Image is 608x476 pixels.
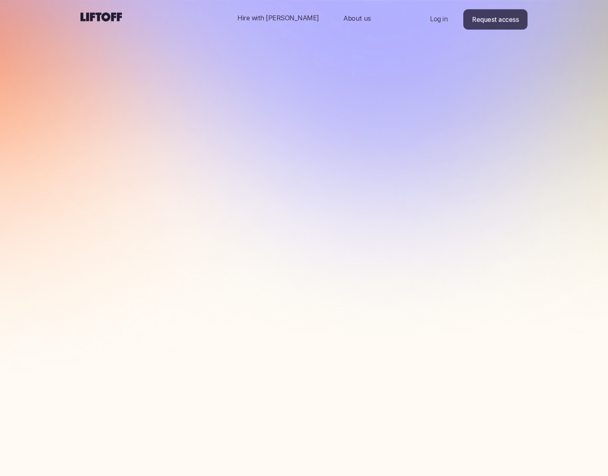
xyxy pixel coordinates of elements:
a: Nav Link [228,8,329,28]
span: r [203,130,213,159]
span: a [254,130,267,159]
span: n [380,159,395,188]
span: u [329,159,344,188]
span: s [297,159,309,188]
span: m [344,159,367,188]
span: n [302,130,317,159]
span: f [257,159,267,188]
span: g [235,130,249,159]
span: e [267,159,279,188]
span: l [291,159,298,188]
span: n [403,130,418,159]
span: o [358,130,372,159]
p: Log in [430,14,447,24]
span: i [195,130,203,159]
span: i [396,130,404,159]
span: t [329,130,338,159]
span: r [372,130,382,159]
a: Request access [463,9,528,30]
span: g [418,130,433,159]
span: e [279,159,291,188]
span: h [314,159,329,188]
a: Nav Link [334,9,380,28]
p: About us [343,13,371,23]
span: i [212,130,219,159]
span: a [231,159,244,188]
span: . [395,159,401,188]
span: h [216,159,231,188]
p: Request access [472,15,519,24]
span: k [382,130,396,159]
span: n [219,130,235,159]
span: e [317,130,329,159]
span: t [207,159,216,188]
p: Find incredible people, through trusted connections. [60,195,548,205]
span: a [367,159,380,188]
span: w [337,130,358,159]
a: Nav Link [420,9,457,28]
span: n [267,130,282,159]
p: Hire with [PERSON_NAME] [237,13,319,23]
span: H [175,130,195,159]
span: t [244,159,253,188]
span: d [282,130,297,159]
